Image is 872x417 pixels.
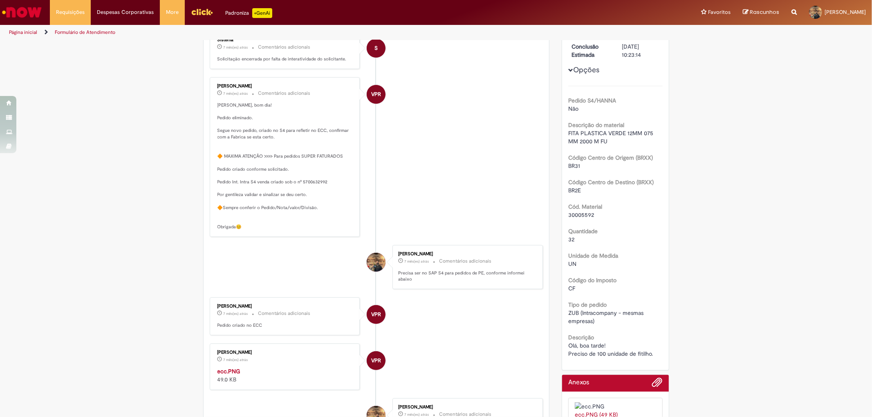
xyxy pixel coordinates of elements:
[568,236,574,243] span: 32
[404,259,429,264] span: 7 mês(es) atrás
[224,91,248,96] span: 7 mês(es) atrás
[258,90,311,97] small: Comentários adicionais
[224,357,248,362] span: 7 mês(es) atrás
[568,162,580,169] span: BR31
[825,9,866,16] span: [PERSON_NAME]
[166,8,179,16] span: More
[568,379,589,386] h2: Anexos
[6,25,575,40] ul: Trilhas de página
[568,154,653,161] b: Código Centro de Origem (BRXX)
[708,8,731,16] span: Favoritos
[398,405,534,410] div: [PERSON_NAME]
[224,311,248,316] span: 7 mês(es) atrás
[568,105,578,112] span: Não
[568,309,645,325] span: ZUB (Intracompany - mesmas empresas)
[97,8,154,16] span: Despesas Corporativas
[652,377,663,392] button: Adicionar anexos
[367,39,386,58] div: System
[568,121,624,129] b: Descrição do material
[568,342,653,357] span: Olá, boa tarde! Preciso de 100 unidade de fitilho.
[217,38,354,42] div: Sistema
[367,305,386,324] div: Vanessa Paiva Ribeiro
[217,84,354,89] div: [PERSON_NAME]
[568,178,654,186] b: Código Centro de Destino (BRXX)
[404,259,429,264] time: 03/02/2025 15:16:43
[258,310,311,317] small: Comentários adicionais
[224,91,248,96] time: 04/02/2025 09:30:09
[568,301,607,308] b: Tipo de pedido
[217,102,354,230] p: [PERSON_NAME], bom dia! Pedido eliminado. Segue novo pedido, criado no S4 para refletir no ECC, c...
[217,350,354,355] div: [PERSON_NAME]
[1,4,43,20] img: ServiceNow
[398,270,534,283] p: Precisa ser no SAP S4 para pedidos de PE, conforme informei abaixo
[568,203,602,210] b: Cód. Material
[568,129,655,145] span: FITA PLASTICA VERDE 12MM 075 MM 2000 M FU
[750,8,779,16] span: Rascunhos
[568,252,618,259] b: Unidade de Medida
[371,351,381,370] span: VPR
[743,9,779,16] a: Rascunhos
[439,258,491,265] small: Comentários adicionais
[568,97,616,104] b: Pedido S4/HANNA
[217,368,240,375] a: ecc.PNG
[568,227,598,235] b: Quantidade
[575,402,656,410] img: ecc.PNG
[367,85,386,104] div: Vanessa Paiva Ribeiro
[217,367,354,384] div: 49.0 KB
[371,85,381,104] span: VPR
[568,260,576,268] span: UN
[565,42,616,59] dt: Conclusão Estimada
[191,6,213,18] img: click_logo_yellow_360x200.png
[217,56,354,62] p: Solicitação encerrada por falta de interatividade do solicitante.
[371,305,381,324] span: VPR
[217,322,354,329] p: Pedido criado no ECC
[568,211,594,219] span: 30005592
[217,304,354,309] div: [PERSON_NAME]
[225,8,272,18] div: Padroniza
[568,334,594,341] b: Descrição
[404,412,429,417] time: 03/02/2025 13:37:32
[224,45,248,50] span: 7 mês(es) atrás
[404,412,429,417] span: 7 mês(es) atrás
[258,44,311,51] small: Comentários adicionais
[252,8,272,18] p: +GenAi
[398,252,534,256] div: [PERSON_NAME]
[367,253,386,272] div: Eduardo de Moura Arcoverde
[568,187,581,194] span: BR2E
[224,311,248,316] time: 03/02/2025 14:05:48
[9,29,37,36] a: Página inicial
[55,29,115,36] a: Formulário de Atendimento
[224,357,248,362] time: 03/02/2025 14:05:37
[224,45,248,50] time: 11/02/2025 16:30:10
[622,42,660,59] div: [DATE] 10:23:14
[367,351,386,370] div: Vanessa Paiva Ribeiro
[568,277,616,284] b: Código do Imposto
[56,8,85,16] span: Requisições
[568,285,575,292] span: CF
[374,38,378,58] span: S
